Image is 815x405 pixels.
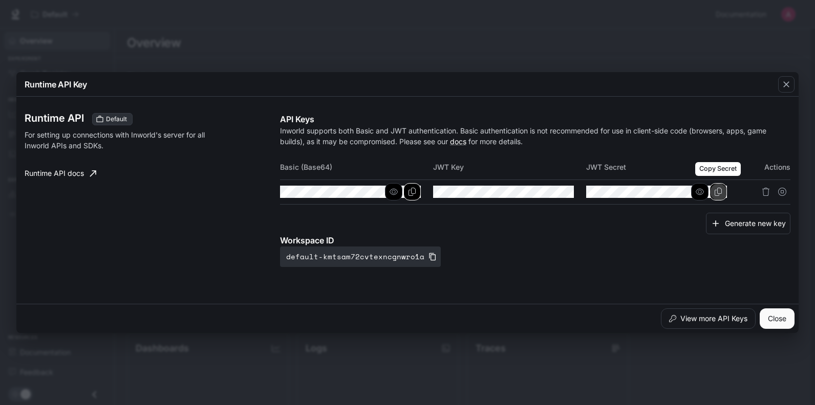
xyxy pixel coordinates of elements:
p: API Keys [280,113,790,125]
p: Runtime API Key [25,78,87,91]
a: Runtime API docs [20,163,100,184]
th: JWT Key [433,155,586,179]
h3: Runtime API [25,113,84,123]
span: Default [102,115,131,124]
th: Actions [739,155,790,179]
button: Generate new key [706,213,790,235]
button: Copy Secret [710,183,727,200]
button: View more API Keys [661,308,756,329]
a: docs [450,137,466,146]
p: Inworld supports both Basic and JWT authentication. Basic authentication is not recommended for u... [280,125,790,147]
button: default-kmtsam72cvtexncgnwro1a [280,246,441,267]
p: Workspace ID [280,234,790,246]
div: These keys will apply to your current workspace only [92,113,133,125]
th: Basic (Base64) [280,155,433,179]
div: Copy Secret [695,162,741,176]
button: Suspend API key [774,184,790,200]
th: JWT Secret [586,155,739,179]
button: Copy Basic (Base64) [403,183,421,200]
button: Close [760,308,795,329]
p: For setting up connections with Inworld's server for all Inworld APIs and SDKs. [25,129,210,151]
button: Delete API key [758,184,774,200]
